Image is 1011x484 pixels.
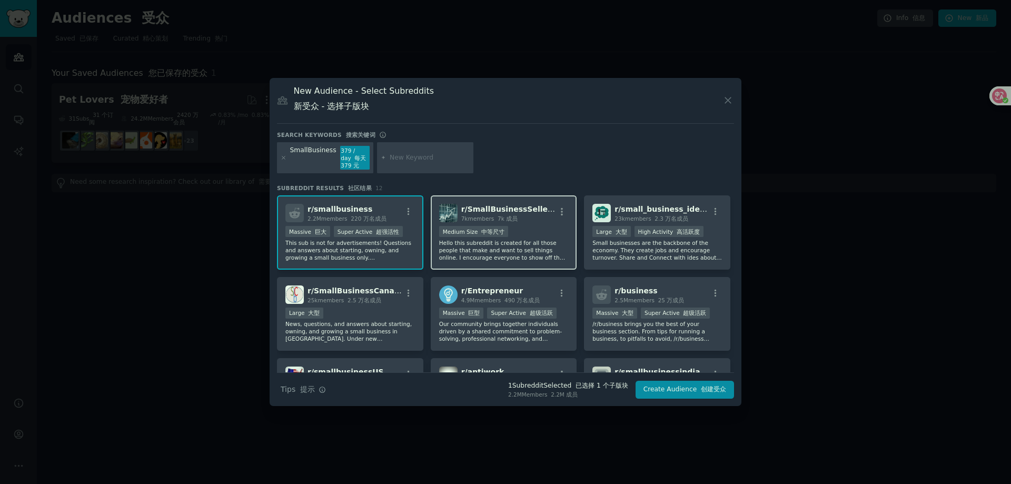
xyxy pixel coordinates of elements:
[285,285,304,304] img: SmallBusinessCanada
[614,368,700,376] span: r/ smallbusinessindia
[439,320,569,342] p: Our community brings together individuals driven by a shared commitment to problem-solving, profe...
[308,205,372,213] span: r/ smallbusiness
[285,308,323,319] div: Large
[376,229,399,235] font: 超强活性
[551,391,578,398] font: 2.2M 成员
[614,215,688,222] span: 23k members
[487,308,556,319] div: Super Active
[277,131,375,139] h3: Search keywords
[461,297,540,303] span: 4.9M members
[641,308,710,319] div: Super Active
[635,226,703,237] div: High Activity
[592,204,611,222] img: small_business_ideas
[308,310,320,316] font: 大型
[616,229,627,235] font: 大型
[481,229,504,235] font: 中等尺寸
[294,85,434,116] h3: New Audience - Select Subreddits
[277,184,372,192] span: Subreddit Results
[439,285,458,304] img: Entrepreneur
[636,381,734,399] button: Create Audience 创建受众
[498,215,518,222] font: 7k 成员
[308,287,404,295] span: r/ SmallBusinessCanada
[390,153,470,163] input: New Keyword
[461,287,523,295] span: r/ Entrepreneur
[285,320,415,342] p: News, questions, and answers about starting, owning, and growing a small business in [GEOGRAPHIC_...
[530,310,553,316] font: 超级活跃
[340,146,370,170] div: 379 / day
[592,367,611,385] img: smallbusinessindia
[300,385,315,393] font: 提示
[683,310,706,316] font: 超级活跃
[285,226,330,237] div: Massive
[277,380,330,399] button: Tips 提示
[614,297,684,303] span: 2.5M members
[461,368,504,376] span: r/ antiwork
[346,132,375,138] font: 搜索关键词
[351,215,386,222] font: 220 万名成员
[508,381,628,391] div: 1 Subreddit Selected
[375,185,383,191] span: 12
[592,226,630,237] div: Large
[341,155,366,169] font: 每天 379 元
[614,205,709,213] span: r/ small_business_ideas
[308,215,386,222] span: 2.2M members
[504,297,540,303] font: 490 万名成员
[439,308,484,319] div: Massive
[439,204,458,222] img: SmallBusinessSellers
[461,205,556,213] span: r/ SmallBusinessSellers
[285,239,415,261] p: This sub is not for advertisements! Questions and answers about starting, owning, and growing a s...
[334,226,403,237] div: Super Active
[592,239,722,261] p: Small businesses are the backbone of the economy. They create jobs and encourage turnover. Share ...
[294,101,370,111] font: 新受众 - 选择子版块
[468,310,480,316] font: 巨型
[614,287,657,295] span: r/ business
[439,239,569,261] p: Hello this subreddit is created for all those people that make and want to sell things online. I ...
[622,310,633,316] font: 大型
[308,368,384,376] span: r/ smallbusinessUS
[461,215,518,222] span: 7k members
[439,226,509,237] div: Medium Size
[677,229,700,235] font: 高活跃度
[315,229,326,235] font: 巨大
[348,185,372,191] font: 社区结果
[285,367,304,385] img: smallbusinessUS
[508,391,628,398] div: 2.2M Members
[290,146,336,170] div: SmallBusiness
[655,215,688,222] font: 2.3 万名成员
[701,386,726,393] font: 创建受众
[658,297,685,303] font: 25 万成员
[348,297,381,303] font: 2.5 万名成员
[439,367,458,385] img: antiwork
[576,382,628,389] font: 已选择 1 个子版块
[592,320,722,342] p: /r/business brings you the best of your business section. From tips for running a business, to pi...
[281,384,315,395] span: Tips
[308,297,381,303] span: 25k members
[592,308,637,319] div: Massive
